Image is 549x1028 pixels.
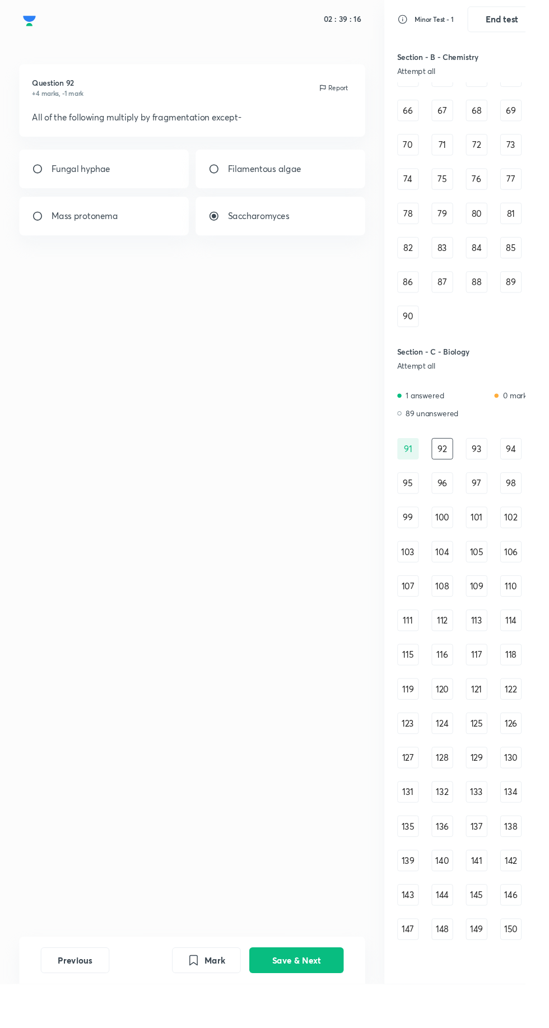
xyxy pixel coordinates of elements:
[415,70,517,79] div: Attempt all
[43,990,114,1017] button: Previous
[34,92,87,103] h6: +4 marks, -1 mark
[487,104,509,127] div: 68
[352,15,367,26] h5: 39 :
[34,81,87,92] h5: Question 92
[451,924,473,946] div: 144
[523,248,545,270] div: 85
[523,494,545,516] div: 98
[523,960,545,982] div: 150
[451,176,473,198] div: 75
[415,140,438,162] div: 70
[415,104,438,127] div: 66
[487,960,509,982] div: 149
[523,924,545,946] div: 146
[451,960,473,982] div: 148
[415,745,438,767] div: 123
[424,426,480,438] p: 89 unanswered
[487,248,509,270] div: 84
[333,87,342,96] img: report icon
[451,248,473,270] div: 83
[451,283,473,306] div: 87
[487,816,509,839] div: 133
[260,990,359,1017] button: Save & Next
[523,637,545,659] div: 114
[487,852,509,875] div: 137
[415,565,438,588] div: 103
[523,888,545,910] div: 142
[54,170,115,183] p: Fungal hyphae
[523,565,545,588] div: 106
[451,852,473,875] div: 136
[424,407,464,419] p: 1 answered
[451,140,473,162] div: 71
[451,601,473,624] div: 108
[415,852,438,875] div: 135
[451,780,473,803] div: 128
[415,378,517,387] div: Attempt all
[487,673,509,695] div: 117
[487,494,509,516] div: 97
[487,709,509,731] div: 121
[523,745,545,767] div: 126
[523,212,545,234] div: 81
[415,709,438,731] div: 119
[523,709,545,731] div: 122
[451,888,473,910] div: 140
[338,15,352,26] h5: 02 :
[415,494,438,516] div: 95
[451,458,473,480] div: 92
[415,673,438,695] div: 115
[367,15,378,26] h5: 16
[415,54,517,66] h5: Section - B - Chemistry
[451,709,473,731] div: 120
[487,529,509,552] div: 101
[415,283,438,306] div: 86
[451,494,473,516] div: 96
[487,888,509,910] div: 141
[487,637,509,659] div: 113
[487,565,509,588] div: 105
[487,176,509,198] div: 76
[523,140,545,162] div: 73
[487,212,509,234] div: 80
[415,888,438,910] div: 139
[415,780,438,803] div: 127
[451,816,473,839] div: 132
[415,319,438,342] div: 90
[451,745,473,767] div: 124
[523,816,545,839] div: 134
[523,852,545,875] div: 138
[238,170,315,183] p: Filamentous algae
[180,990,252,1017] button: Mark
[451,104,473,127] div: 67
[451,637,473,659] div: 112
[415,924,438,946] div: 143
[451,529,473,552] div: 100
[523,458,545,480] div: 94
[238,219,303,232] p: Saccharomyces
[415,601,438,624] div: 107
[433,15,474,25] h6: Minor Test - 1
[523,104,545,127] div: 69
[54,219,123,232] p: Mass protonema
[487,601,509,624] div: 109
[415,816,438,839] div: 131
[523,673,545,695] div: 118
[523,529,545,552] div: 102
[523,283,545,306] div: 89
[451,212,473,234] div: 79
[343,87,364,97] p: Report
[523,780,545,803] div: 130
[415,248,438,270] div: 82
[415,637,438,659] div: 111
[415,212,438,234] div: 78
[451,673,473,695] div: 116
[487,140,509,162] div: 72
[487,745,509,767] div: 125
[415,176,438,198] div: 74
[415,458,438,480] div: 91
[415,362,517,374] h5: Section - C - Biology
[415,960,438,982] div: 147
[34,116,368,129] p: All of the following multiply by fragmentation except-
[487,780,509,803] div: 129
